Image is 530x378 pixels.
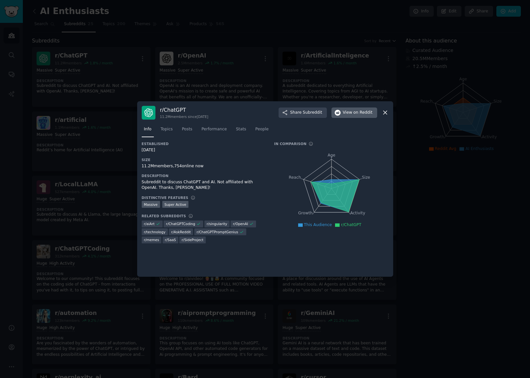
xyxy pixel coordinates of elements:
span: r/ChatGPT [341,222,361,227]
span: r/ SideProject [182,238,203,242]
button: ShareSubreddit [279,107,327,118]
span: Stats [236,126,246,132]
span: r/ ChatGPTPromptGenius [197,230,238,234]
span: Subreddit [303,110,322,116]
div: Massive [142,201,160,208]
span: Performance [201,126,227,132]
h3: Description [142,173,265,178]
span: Share [290,110,322,116]
a: Performance [199,124,229,138]
div: 11.2M members, 754 online now [142,163,265,169]
div: Subreddit to discuss ChatGPT and AI. Not affiliated with OpenAI. Thanks, [PERSON_NAME]! [142,179,265,191]
tspan: Growth [298,211,313,215]
span: r/ SaaS [165,238,176,242]
a: Posts [180,124,195,138]
img: ChatGPT [142,106,155,120]
h3: Size [142,157,265,162]
span: Posts [182,126,192,132]
div: Super Active [162,201,189,208]
tspan: Activity [350,211,365,215]
a: Stats [234,124,249,138]
span: People [255,126,269,132]
span: r/ ChatGPTCoding [166,222,195,226]
h3: Established [142,141,265,146]
h3: Related Subreddits [142,214,186,218]
h3: r/ ChatGPT [160,107,208,113]
span: r/ memes [144,238,159,242]
a: Topics [158,124,175,138]
a: Info [142,124,154,138]
tspan: Reach [289,175,301,179]
span: r/ technology [144,230,166,234]
span: r/ aiArt [144,222,155,226]
span: r/ singularity [207,222,227,226]
tspan: Age [328,153,335,157]
span: r/ OpenAI [233,222,248,226]
span: on Reddit [353,110,372,116]
div: 11.2M members since [DATE] [160,114,208,119]
h3: In Comparison [274,141,307,146]
div: [DATE] [142,147,265,153]
button: Viewon Reddit [331,107,377,118]
span: Info [144,126,152,132]
span: View [343,110,373,116]
a: People [253,124,271,138]
span: This Audience [304,222,332,227]
span: r/ AskReddit [171,230,191,234]
span: Topics [161,126,173,132]
h3: Distinctive Features [142,195,188,200]
tspan: Size [362,175,370,179]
